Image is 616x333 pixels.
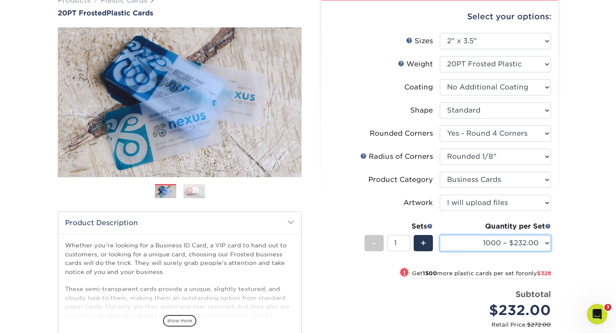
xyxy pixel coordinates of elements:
span: - [372,237,376,250]
img: 20PT Frosted 01 [58,18,302,187]
img: Plastic Cards 01 [155,184,176,199]
div: Product Category [368,175,433,185]
span: 20PT Frosted [58,9,107,17]
h1: Plastic Cards [58,9,302,17]
iframe: Google Customer Reviews [2,307,73,330]
span: only [524,270,551,277]
div: Sets [364,221,433,232]
div: Quantity per Set [440,221,551,232]
div: $232.00 [446,300,551,321]
span: ! [403,268,406,277]
img: Plastic Cards 02 [184,184,205,199]
span: $328 [537,270,551,277]
span: show more [163,315,196,327]
div: Select your options: [328,0,551,33]
strong: Subtotal [515,289,551,299]
div: Rounded Corners [370,128,433,139]
h2: Product Description [58,212,301,234]
small: Get more plastic cards per set for [412,270,551,279]
div: Sizes [406,36,433,46]
div: Coating [404,82,433,92]
strong: 1500 [423,270,437,277]
iframe: Intercom live chat [587,304,607,324]
div: Weight [398,59,433,69]
div: Artwork [403,198,433,208]
span: + [421,237,426,250]
div: Shape [410,105,433,116]
span: 3 [604,304,611,311]
div: Radius of Corners [360,152,433,162]
a: 20PT FrostedPlastic Cards [58,9,302,17]
small: Retail Price: [335,321,551,329]
span: $272.00 [527,321,551,328]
